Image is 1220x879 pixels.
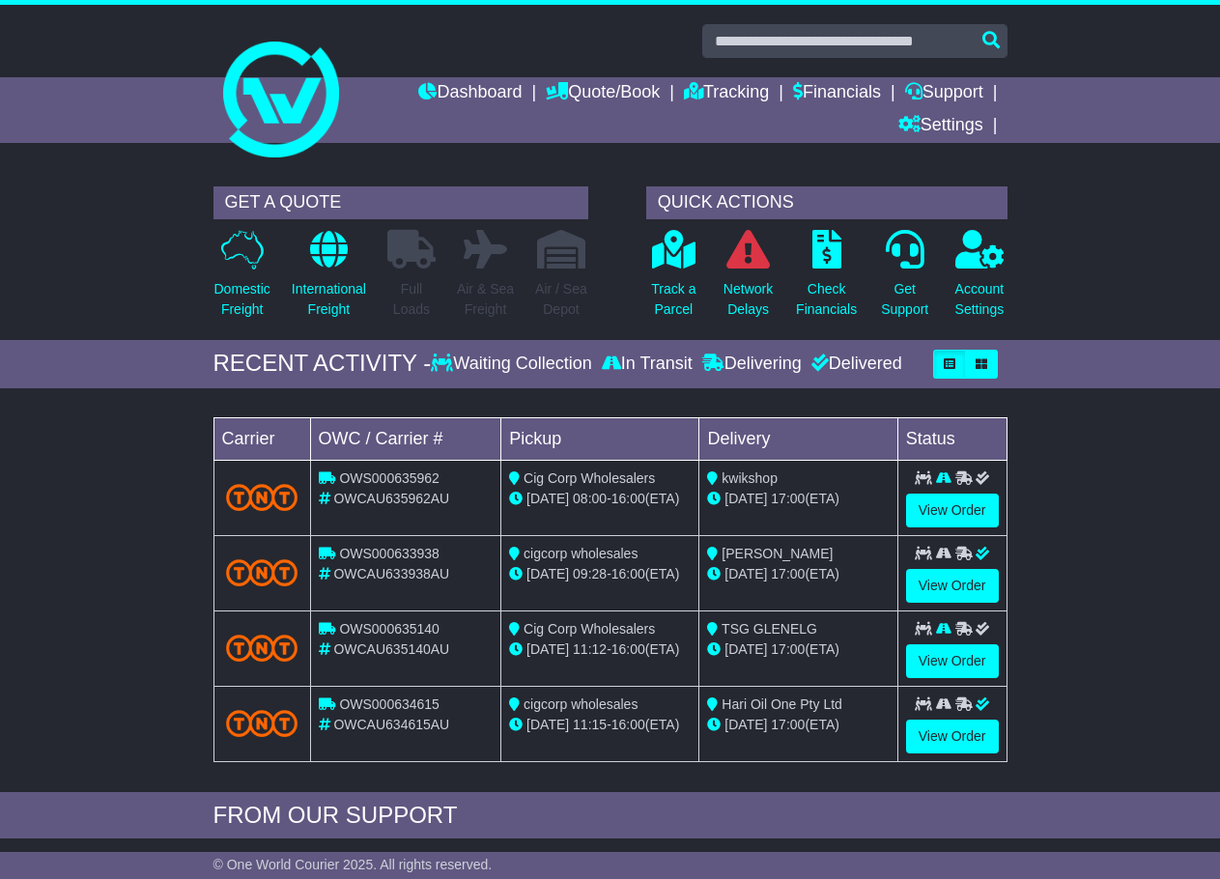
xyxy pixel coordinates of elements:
[611,717,645,732] span: 16:00
[897,417,1007,460] td: Status
[524,546,638,561] span: cigcorp wholesales
[292,279,366,320] p: International Freight
[724,566,767,581] span: [DATE]
[722,470,778,486] span: kwikshop
[597,354,697,375] div: In Transit
[684,77,769,110] a: Tracking
[213,802,1007,830] div: FROM OUR SUPPORT
[573,566,607,581] span: 09:28
[795,229,858,330] a: CheckFinancials
[333,491,449,506] span: OWCAU635962AU
[526,566,569,581] span: [DATE]
[722,696,842,712] span: Hari Oil One Pty Ltd
[724,641,767,657] span: [DATE]
[213,857,493,872] span: © One World Courier 2025. All rights reserved.
[955,279,1005,320] p: Account Settings
[457,279,514,320] p: Air & Sea Freight
[611,491,645,506] span: 16:00
[526,717,569,732] span: [DATE]
[226,710,298,736] img: TNT_Domestic.png
[707,639,889,660] div: (ETA)
[526,641,569,657] span: [DATE]
[573,717,607,732] span: 11:15
[524,621,655,637] span: Cig Corp Wholesalers
[646,186,1007,219] div: QUICK ACTIONS
[535,279,587,320] p: Air / Sea Depot
[906,644,999,678] a: View Order
[339,470,440,486] span: OWS000635962
[226,484,298,510] img: TNT_Domestic.png
[333,717,449,732] span: OWCAU634615AU
[724,717,767,732] span: [DATE]
[881,279,928,320] p: Get Support
[291,229,367,330] a: InternationalFreight
[707,489,889,509] div: (ETA)
[807,354,902,375] div: Delivered
[431,354,596,375] div: Waiting Collection
[722,621,817,637] span: TSG GLENELG
[906,720,999,753] a: View Order
[699,417,897,460] td: Delivery
[339,696,440,712] span: OWS000634615
[771,491,805,506] span: 17:00
[611,566,645,581] span: 16:00
[333,566,449,581] span: OWCAU633938AU
[509,639,691,660] div: - (ETA)
[573,491,607,506] span: 08:00
[723,279,773,320] p: Network Delays
[213,186,588,219] div: GET A QUOTE
[723,229,774,330] a: NetworkDelays
[526,491,569,506] span: [DATE]
[651,279,695,320] p: Track a Parcel
[724,491,767,506] span: [DATE]
[214,279,270,320] p: Domestic Freight
[226,559,298,585] img: TNT_Domestic.png
[573,641,607,657] span: 11:12
[898,110,983,143] a: Settings
[524,696,638,712] span: cigcorp wholesales
[524,470,655,486] span: Cig Corp Wholesalers
[954,229,1006,330] a: AccountSettings
[501,417,699,460] td: Pickup
[213,229,271,330] a: DomesticFreight
[509,489,691,509] div: - (ETA)
[697,354,807,375] div: Delivering
[771,641,805,657] span: 17:00
[650,229,696,330] a: Track aParcel
[546,77,660,110] a: Quote/Book
[905,77,983,110] a: Support
[906,569,999,603] a: View Order
[310,417,501,460] td: OWC / Carrier #
[333,641,449,657] span: OWCAU635140AU
[509,564,691,584] div: - (ETA)
[611,641,645,657] span: 16:00
[906,494,999,527] a: View Order
[707,564,889,584] div: (ETA)
[722,546,833,561] span: [PERSON_NAME]
[387,279,436,320] p: Full Loads
[509,715,691,735] div: - (ETA)
[339,621,440,637] span: OWS000635140
[793,77,881,110] a: Financials
[771,717,805,732] span: 17:00
[707,715,889,735] div: (ETA)
[226,635,298,661] img: TNT_Domestic.png
[213,350,432,378] div: RECENT ACTIVITY -
[771,566,805,581] span: 17:00
[213,417,310,460] td: Carrier
[880,229,929,330] a: GetSupport
[418,77,522,110] a: Dashboard
[339,546,440,561] span: OWS000633938
[796,279,857,320] p: Check Financials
